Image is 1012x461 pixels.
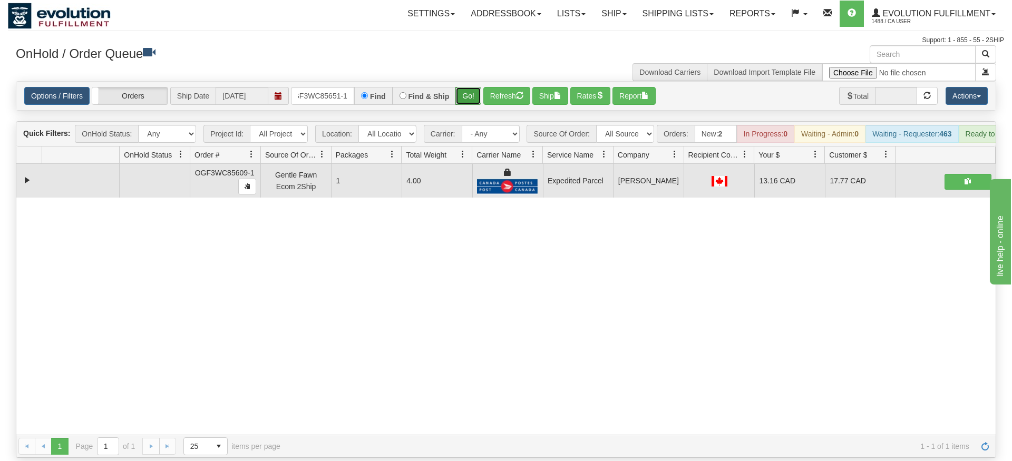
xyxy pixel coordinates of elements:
[476,150,521,160] span: Carrier Name
[295,442,969,450] span: 1 - 1 of 1 items
[839,87,875,105] span: Total
[618,150,649,160] span: Company
[383,145,401,163] a: Packages filter column settings
[408,93,450,100] label: Find & Ship
[477,179,538,194] img: Canada Post
[977,438,994,455] a: Refresh
[183,437,280,455] span: items per page
[51,438,68,455] span: Page 1
[532,87,568,105] button: Ship
[695,125,737,143] div: New:
[825,164,896,198] td: 17.77 CAD
[872,16,951,27] span: 1488 / CA User
[291,87,354,105] input: Order #
[783,130,787,138] strong: 0
[455,87,481,105] button: Go!
[238,179,256,194] button: Copy to clipboard
[939,130,951,138] strong: 463
[124,150,172,160] span: OnHold Status
[8,36,1004,45] div: Support: 1 - 855 - 55 - 2SHIP
[880,9,990,18] span: Evolution Fulfillment
[712,176,727,187] img: CA
[975,45,996,63] button: Search
[24,87,90,105] a: Options / Filters
[8,3,111,29] img: logo1488.jpg
[549,1,593,27] a: Lists
[527,125,596,143] span: Source Of Order:
[870,45,976,63] input: Search
[877,145,895,163] a: Customer $ filter column settings
[666,145,684,163] a: Company filter column settings
[524,145,542,163] a: Carrier Name filter column settings
[864,1,1004,27] a: Evolution Fulfillment 1488 / CA User
[76,437,135,455] span: Page of 1
[714,68,815,76] a: Download Import Template File
[718,130,723,138] strong: 2
[170,87,216,105] span: Ship Date
[336,176,340,185] span: 1
[242,145,260,163] a: Order # filter column settings
[195,169,255,177] span: OGF3WC85609-1
[688,150,741,160] span: Recipient Country
[400,1,463,27] a: Settings
[635,1,722,27] a: Shipping lists
[23,128,70,139] label: Quick Filters:
[794,125,865,143] div: Waiting - Admin:
[543,164,614,198] td: Expedited Parcel
[463,1,549,27] a: Addressbook
[483,87,530,105] button: Refresh
[75,125,138,143] span: OnHold Status:
[21,174,34,187] a: Collapse
[639,68,700,76] a: Download Carriers
[612,87,656,105] button: Report
[547,150,593,160] span: Service Name
[16,122,996,146] div: grid toolbar
[313,145,331,163] a: Source Of Order filter column settings
[406,150,446,160] span: Total Weight
[657,125,695,143] span: Orders:
[172,145,190,163] a: OnHold Status filter column settings
[265,150,318,160] span: Source Of Order
[829,150,867,160] span: Customer $
[315,125,358,143] span: Location:
[736,145,754,163] a: Recipient Country filter column settings
[370,93,386,100] label: Find
[266,169,327,193] div: Gentle Fawn Ecom 2Ship
[945,174,991,190] button: Shipping Documents
[424,125,462,143] span: Carrier:
[336,150,368,160] span: Packages
[758,150,780,160] span: Your $
[737,125,794,143] div: In Progress:
[754,164,825,198] td: 13.16 CAD
[593,1,634,27] a: Ship
[98,438,119,455] input: Page 1
[8,6,98,19] div: live help - online
[92,87,168,104] label: Orders
[454,145,472,163] a: Total Weight filter column settings
[595,145,613,163] a: Service Name filter column settings
[570,87,611,105] button: Rates
[16,45,498,61] h3: OnHold / Order Queue
[722,1,783,27] a: Reports
[183,437,228,455] span: Page sizes drop down
[203,125,250,143] span: Project Id:
[806,145,824,163] a: Your $ filter column settings
[190,441,204,452] span: 25
[865,125,958,143] div: Waiting - Requester:
[988,176,1011,284] iframe: chat widget
[406,176,421,185] span: 4.00
[210,438,227,455] span: select
[194,150,219,160] span: Order #
[613,164,684,198] td: [PERSON_NAME]
[822,63,976,81] input: Import
[946,87,988,105] button: Actions
[854,130,859,138] strong: 0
